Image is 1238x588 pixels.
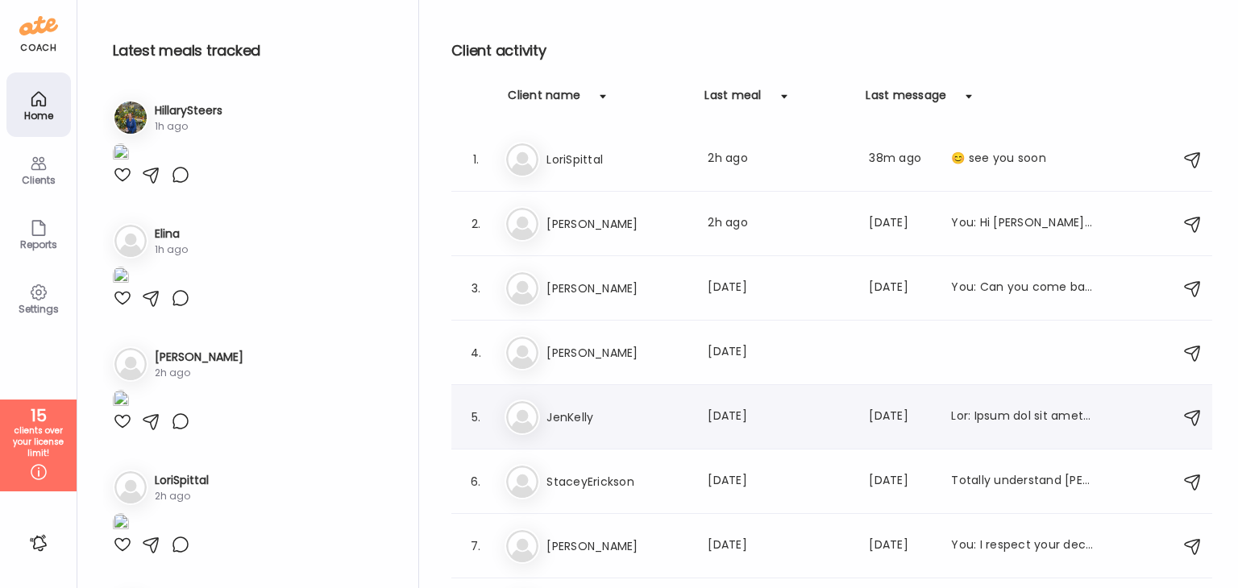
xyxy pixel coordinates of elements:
[506,272,538,304] img: bg-avatar-default.svg
[6,406,71,425] div: 15
[506,143,538,176] img: bg-avatar-default.svg
[114,101,147,134] img: avatars%2FRJteFs3GhigpuZE7lLqV7PdZ69D2
[951,279,1093,298] div: You: Can you come back on the call [DATE] or is it too late for you?
[546,408,688,427] h3: JenKelly
[708,150,850,169] div: 2h ago
[546,279,688,298] h3: [PERSON_NAME]
[113,143,129,165] img: images%2FRJteFs3GhigpuZE7lLqV7PdZ69D2%2Fo4efeVfhoi8VtxXonjO4%2F02R0YHfO8WdqegDFVYaE_1080
[506,337,538,369] img: bg-avatar-default.svg
[951,536,1093,556] div: You: I respect your decision but know that I did not give up on you. This is the process- there i...
[114,348,147,380] img: bg-avatar-default.svg
[155,119,222,134] div: 1h ago
[708,536,850,556] div: [DATE]
[10,239,68,250] div: Reports
[546,150,688,169] h3: LoriSpittal
[546,472,688,491] h3: StaceyErickson
[869,214,932,234] div: [DATE]
[869,150,932,169] div: 38m ago
[155,366,243,380] div: 2h ago
[708,279,850,298] div: [DATE]
[20,41,56,55] div: coach
[466,343,485,362] div: 4.
[113,267,129,288] img: images%2FHIn8qOOWI4XPN4z5ZhoF5PrpgOF3%2Fs3loLTSGDudbSAVQtKgy%2FFFQh0JBHJ4JqlgmQ78Aq_1080
[466,536,485,556] div: 7.
[708,408,850,427] div: [DATE]
[114,225,147,257] img: bg-avatar-default.svg
[708,343,850,362] div: [DATE]
[113,39,393,63] h2: Latest meals tracked
[10,110,68,121] div: Home
[113,390,129,412] img: images%2FMtcnm53qDHMSHujxAUWRTRxzFMX2%2FimGLiH28hZrXkaypn1Ig%2F46oDBz8PfoxoiTSmarxe_1080
[951,408,1093,427] div: Lor: Ipsum dol sit ametcon adip elit se do eiusmo. Te incid utlabore etdol magn ali’en adminim ve...
[466,150,485,169] div: 1.
[869,472,932,491] div: [DATE]
[451,39,1212,63] h2: Client activity
[506,530,538,562] img: bg-avatar-default.svg
[113,513,129,535] img: images%2FbVzNsLljHMfToQBlo5e0Pk5ePIj2%2FuEs1m3EQczup94P6ZHXI%2FWG4aLiRzIYcSmDrebTx3_1080
[155,226,188,242] h3: Elina
[869,536,932,556] div: [DATE]
[866,87,946,113] div: Last message
[506,401,538,433] img: bg-avatar-default.svg
[546,536,688,556] h3: [PERSON_NAME]
[506,208,538,240] img: bg-avatar-default.svg
[155,472,209,489] h3: LoriSpittal
[546,214,688,234] h3: [PERSON_NAME]
[19,13,58,39] img: ate
[466,279,485,298] div: 3.
[951,214,1093,234] div: You: Hi [PERSON_NAME], We have a virtual coaching session [DATE] that started at 2pm. Are you run...
[114,471,147,503] img: bg-avatar-default.svg
[6,425,71,459] div: clients over your license limit!
[155,242,188,257] div: 1h ago
[869,279,932,298] div: [DATE]
[708,214,850,234] div: 2h ago
[708,472,850,491] div: [DATE]
[155,349,243,366] h3: [PERSON_NAME]
[10,304,68,314] div: Settings
[951,150,1093,169] div: 😊 see you soon
[951,472,1093,491] div: Totally understand [PERSON_NAME]…I’m the exact same with all of this stuff!!! lol 😂
[508,87,580,113] div: Client name
[869,408,932,427] div: [DATE]
[466,214,485,234] div: 2.
[466,408,485,427] div: 5.
[155,102,222,119] h3: HillarySteers
[155,489,209,503] div: 2h ago
[546,343,688,362] h3: [PERSON_NAME]
[704,87,761,113] div: Last meal
[466,472,485,491] div: 6.
[506,466,538,498] img: bg-avatar-default.svg
[10,175,68,185] div: Clients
